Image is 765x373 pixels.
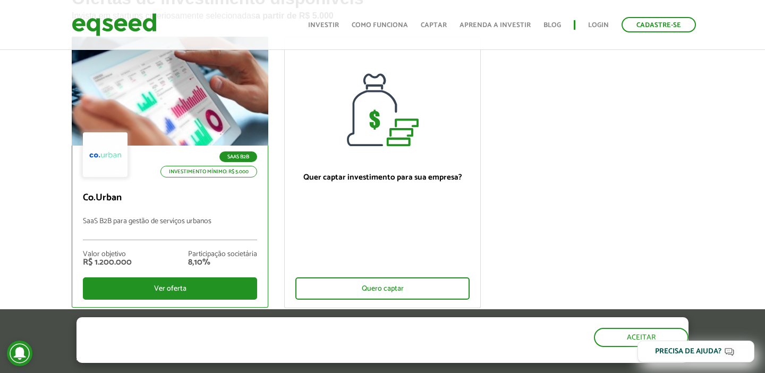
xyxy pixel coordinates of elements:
p: Co.Urban [83,192,257,204]
a: SaaS B2B Investimento mínimo: R$ 5.000 Co.Urban SaaS B2B para gestão de serviços urbanos Valor ob... [72,37,268,308]
a: Investir [308,22,339,29]
a: Quer captar investimento para sua empresa? Quero captar [284,37,481,308]
p: Ao clicar em "aceitar", você aceita nossa . [76,353,444,363]
a: política de privacidade e de cookies [217,354,339,363]
div: Quero captar [295,277,470,300]
a: Aprenda a investir [460,22,531,29]
div: 8,10% [188,258,257,267]
p: Quer captar investimento para sua empresa? [295,173,470,182]
a: Blog [543,22,561,29]
button: Aceitar [594,328,688,347]
a: Como funciona [352,22,408,29]
div: Ver oferta [83,277,257,300]
h5: O site da EqSeed utiliza cookies para melhorar sua navegação. [76,317,444,350]
div: R$ 1.200.000 [83,258,132,267]
a: Captar [421,22,447,29]
p: Investimento mínimo: R$ 5.000 [160,166,257,177]
p: SaaS B2B [219,151,257,162]
div: Valor objetivo [83,251,132,258]
img: EqSeed [72,11,157,39]
p: SaaS B2B para gestão de serviços urbanos [83,217,257,240]
div: Participação societária [188,251,257,258]
a: Login [588,22,609,29]
a: Cadastre-se [622,17,696,32]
